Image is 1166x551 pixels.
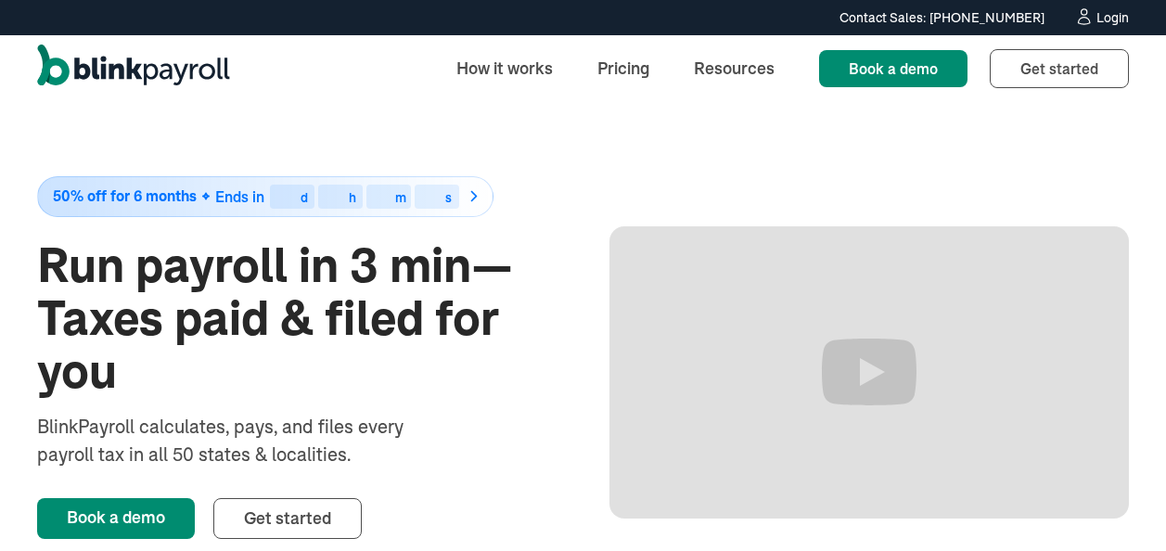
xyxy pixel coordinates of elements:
a: Book a demo [37,498,195,539]
span: Get started [1020,59,1098,78]
div: BlinkPayroll calculates, pays, and files every payroll tax in all 50 states & localities. [37,413,453,468]
span: Book a demo [849,59,938,78]
span: Ends in [215,187,264,206]
div: d [301,191,308,204]
div: Contact Sales: [PHONE_NUMBER] [839,8,1044,28]
a: Resources [679,48,789,88]
a: Login [1074,7,1129,28]
a: How it works [442,48,568,88]
div: m [395,191,406,204]
a: Book a demo [819,50,967,87]
h1: Run payroll in 3 min—Taxes paid & filed for you [37,239,557,399]
a: home [37,45,230,93]
span: Get started [244,507,331,529]
div: Login [1096,11,1129,24]
div: s [445,191,452,204]
iframe: Run Payroll in 3 min with BlinkPayroll [609,226,1130,519]
a: Pricing [583,48,664,88]
span: 50% off for 6 months [53,188,197,204]
a: Get started [213,498,362,539]
a: 50% off for 6 monthsEnds indhms [37,176,557,217]
a: Get started [990,49,1129,88]
div: h [349,191,356,204]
